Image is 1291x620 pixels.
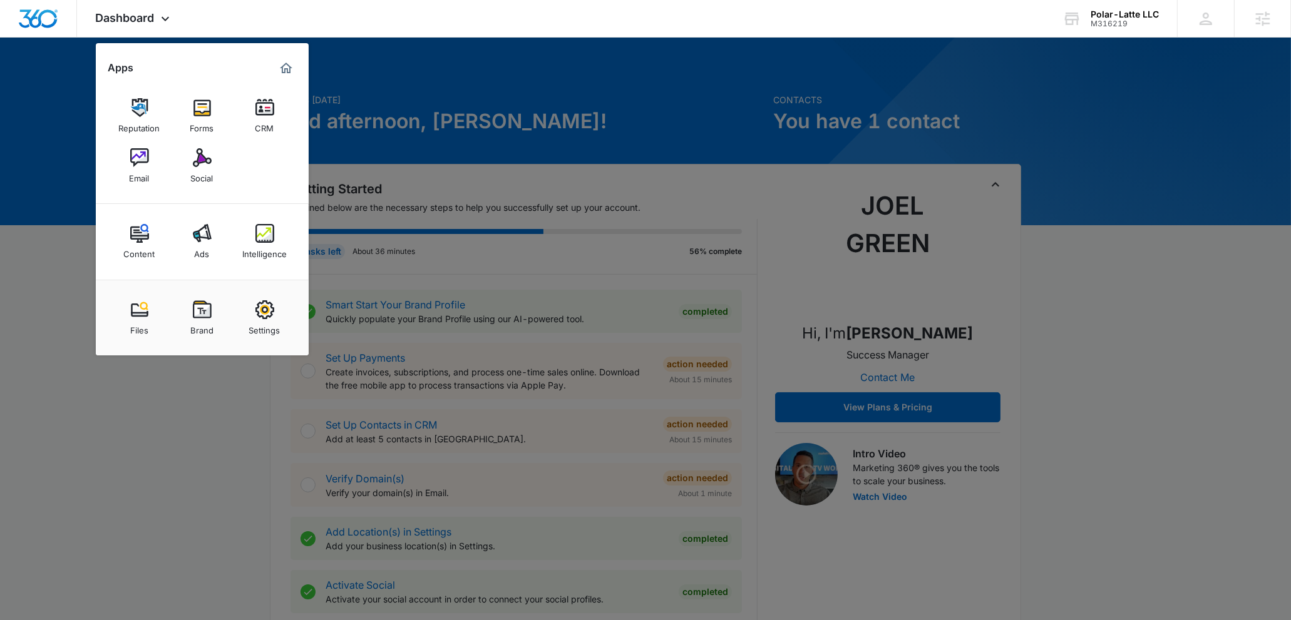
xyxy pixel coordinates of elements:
[276,58,296,78] a: Marketing 360® Dashboard
[255,117,274,133] div: CRM
[178,142,226,190] a: Social
[190,117,214,133] div: Forms
[241,218,289,265] a: Intelligence
[241,92,289,140] a: CRM
[124,243,155,259] div: Content
[108,62,134,74] h2: Apps
[191,167,213,183] div: Social
[116,142,163,190] a: Email
[178,218,226,265] a: Ads
[96,11,155,24] span: Dashboard
[116,218,163,265] a: Content
[242,243,287,259] div: Intelligence
[1091,9,1159,19] div: account name
[190,319,213,335] div: Brand
[249,319,280,335] div: Settings
[195,243,210,259] div: Ads
[178,294,226,342] a: Brand
[116,92,163,140] a: Reputation
[1091,19,1159,28] div: account id
[130,167,150,183] div: Email
[241,294,289,342] a: Settings
[116,294,163,342] a: Files
[178,92,226,140] a: Forms
[119,117,160,133] div: Reputation
[130,319,148,335] div: Files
